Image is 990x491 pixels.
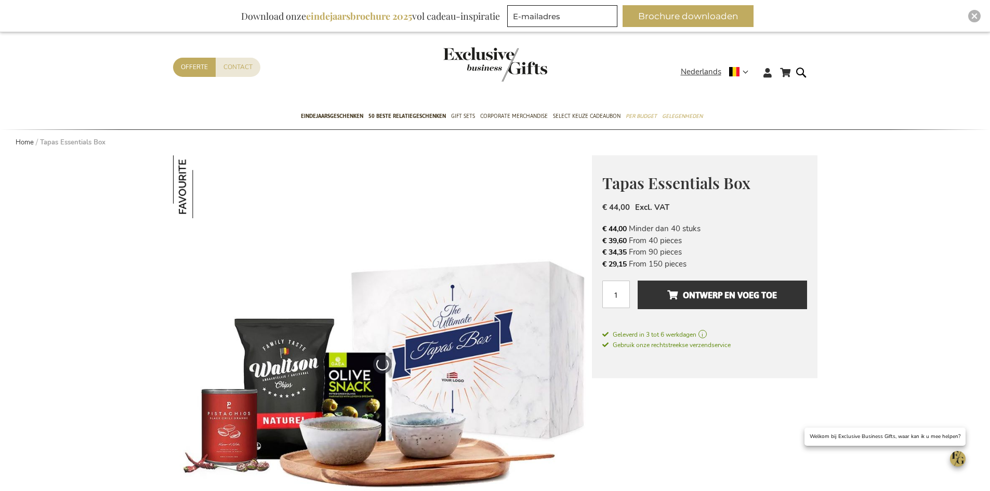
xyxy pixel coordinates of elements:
[173,155,236,218] img: Tapas Essentials Box
[602,172,750,193] span: Tapas Essentials Box
[602,281,630,308] input: Aantal
[301,111,363,122] span: Eindejaarsgeschenken
[602,259,627,269] span: € 29,15
[16,138,34,147] a: Home
[216,58,260,77] a: Contact
[662,111,703,122] span: Gelegenheden
[971,13,978,19] img: Close
[681,66,755,78] div: Nederlands
[626,111,657,122] span: Per Budget
[443,47,547,82] img: Exclusive Business gifts logo
[667,287,777,303] span: Ontwerp en voeg toe
[602,339,731,350] a: Gebruik onze rechtstreekse verzendservice
[602,341,731,349] span: Gebruik onze rechtstreekse verzendservice
[602,235,807,246] li: From 40 pieces
[602,247,627,257] span: € 34,35
[507,5,617,27] input: E-mailadres
[602,202,630,213] span: € 44,00
[623,5,754,27] button: Brochure downloaden
[507,5,621,30] form: marketing offers and promotions
[681,66,721,78] span: Nederlands
[638,281,807,309] button: Ontwerp en voeg toe
[553,111,621,122] span: Select Keuze Cadeaubon
[635,202,669,213] span: Excl. VAT
[236,5,505,27] div: Download onze vol cadeau-inspiratie
[602,224,627,234] span: € 44,00
[602,223,807,234] li: Minder dan 40 stuks
[306,10,412,22] b: eindejaarsbrochure 2025
[602,330,807,339] a: Geleverd in 3 tot 6 werkdagen
[480,111,548,122] span: Corporate Merchandise
[173,58,216,77] a: Offerte
[40,138,105,147] strong: Tapas Essentials Box
[443,47,495,82] a: store logo
[602,246,807,258] li: From 90 pieces
[368,111,446,122] span: 50 beste relatiegeschenken
[602,258,807,270] li: From 150 pieces
[602,236,627,246] span: € 39,60
[968,10,981,22] div: Close
[451,111,475,122] span: Gift Sets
